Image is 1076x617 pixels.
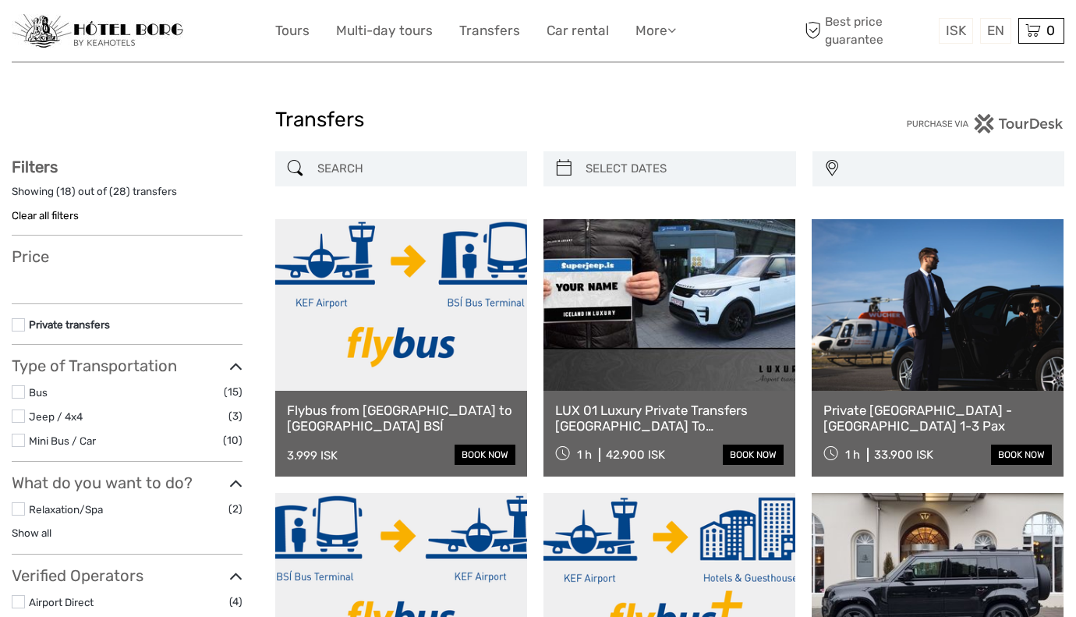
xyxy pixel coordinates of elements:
input: SEARCH [311,155,520,183]
h3: Verified Operators [12,566,242,585]
a: Clear all filters [12,209,79,222]
h3: Type of Transportation [12,356,242,375]
a: LUX 01 Luxury Private Transfers [GEOGRAPHIC_DATA] To [GEOGRAPHIC_DATA] [555,402,784,434]
a: book now [723,445,784,465]
a: book now [455,445,515,465]
h1: Transfers [275,108,802,133]
a: Relaxation/Spa [29,503,103,516]
a: Flybus from [GEOGRAPHIC_DATA] to [GEOGRAPHIC_DATA] BSÍ [287,402,515,434]
a: Show all [12,527,51,539]
label: 28 [113,184,126,199]
a: Tours [275,20,310,42]
a: book now [991,445,1052,465]
span: (10) [223,431,242,449]
div: Showing ( ) out of ( ) transfers [12,184,242,208]
a: Airport Direct [29,596,94,608]
a: Transfers [459,20,520,42]
div: 33.900 ISK [874,448,933,462]
a: More [635,20,676,42]
a: Private [GEOGRAPHIC_DATA] - [GEOGRAPHIC_DATA] 1-3 Pax [823,402,1052,434]
img: 97-048fac7b-21eb-4351-ac26-83e096b89eb3_logo_small.jpg [12,14,183,48]
span: (4) [229,593,242,611]
span: 1 h [577,448,592,462]
input: SELECT DATES [579,155,788,183]
a: Mini Bus / Car [29,434,96,447]
label: 18 [60,184,72,199]
div: 42.900 ISK [606,448,665,462]
span: (2) [228,500,242,518]
strong: Filters [12,158,58,176]
a: Private transfers [29,318,110,331]
div: EN [980,18,1011,44]
a: Car rental [547,20,609,42]
div: 3.999 ISK [287,449,338,463]
a: Jeep / 4x4 [29,410,83,423]
h3: Price [12,247,242,266]
span: Best price guarantee [802,13,936,48]
span: ISK [946,23,966,38]
a: Bus [29,386,48,399]
img: PurchaseViaTourDesk.png [906,114,1064,133]
span: (15) [224,383,242,401]
span: 1 h [845,448,860,462]
a: Multi-day tours [336,20,433,42]
h3: What do you want to do? [12,473,242,492]
span: (3) [228,407,242,425]
span: 0 [1044,23,1057,38]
